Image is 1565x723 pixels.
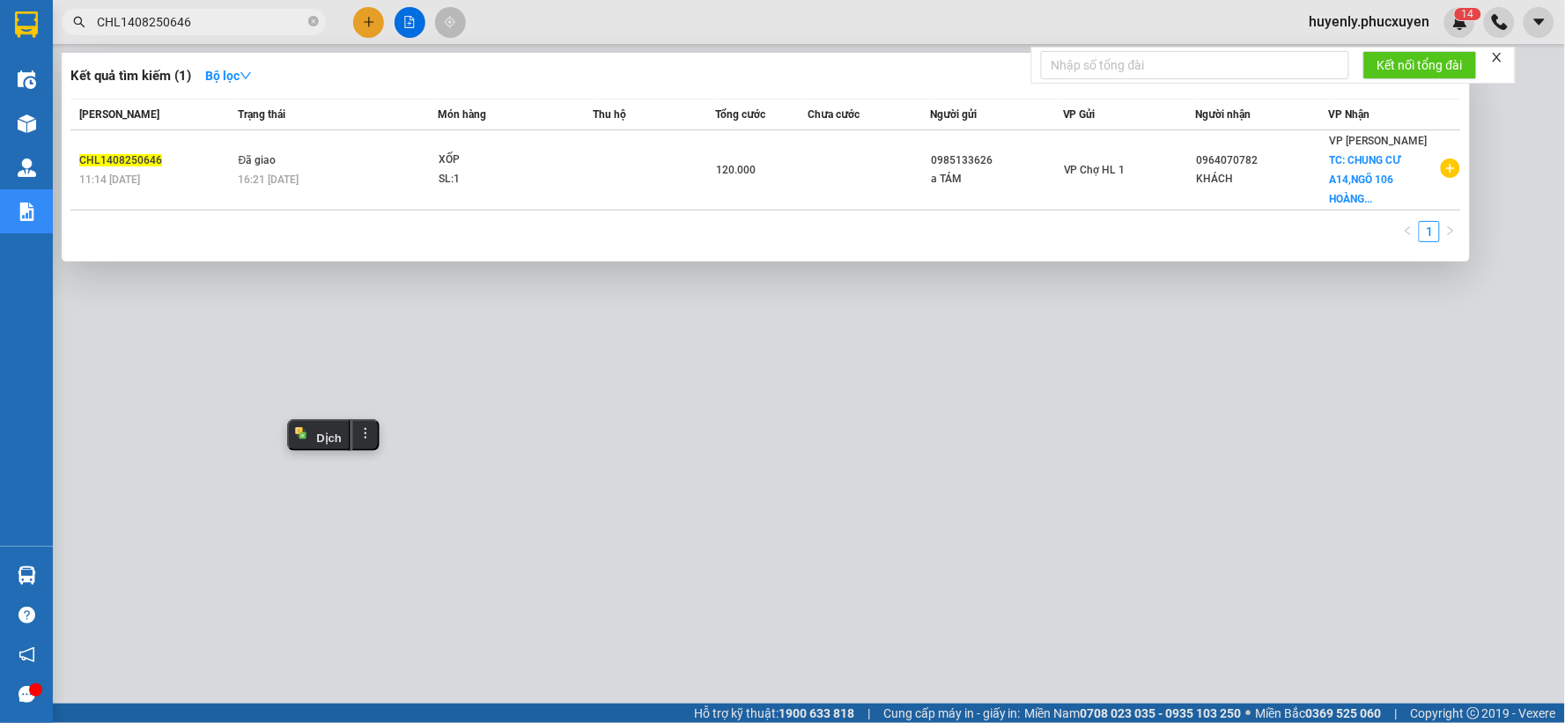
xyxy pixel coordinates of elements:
img: logo-vxr [15,11,38,38]
li: Next Page [1440,221,1461,242]
input: Nhập số tổng đài [1041,51,1349,79]
img: warehouse-icon [18,70,36,89]
span: Trạng thái [239,108,286,121]
h3: Kết quả tìm kiếm ( 1 ) [70,67,191,85]
img: warehouse-icon [18,566,36,585]
img: warehouse-icon [18,159,36,177]
span: 16:21 [DATE] [239,173,299,186]
span: question-circle [18,607,35,623]
span: Người nhận [1196,108,1251,121]
span: VP Chợ HL 1 [1064,164,1126,176]
span: Món hàng [438,108,486,121]
strong: Bộ lọc [205,69,252,83]
img: solution-icon [18,203,36,221]
span: [PERSON_NAME] [79,108,159,121]
span: close [1491,51,1503,63]
span: plus-circle [1441,159,1460,178]
span: Thu hộ [594,108,627,121]
span: Đã giao [239,154,277,166]
span: 120.000 [717,164,757,176]
li: 1 [1419,221,1440,242]
div: SL: 1 [439,170,571,189]
span: Chưa cước [808,108,860,121]
span: down [240,70,252,82]
div: XỐP [439,151,571,170]
span: right [1445,225,1456,236]
span: VP Gửi [1063,108,1096,121]
button: Bộ lọcdown [191,62,266,90]
a: 1 [1420,222,1439,241]
div: KHÁCH [1197,170,1328,188]
span: Tổng cước [716,108,766,121]
span: message [18,686,35,703]
span: close-circle [308,16,319,26]
div: 0985133626 [931,151,1062,170]
button: right [1440,221,1461,242]
span: Người gửi [930,108,977,121]
span: CHL1408250646 [79,154,162,166]
span: TC: CHUNG CƯ A14,NGÕ 106 HOÀNG... [1330,154,1402,205]
div: 0964070782 [1197,151,1328,170]
span: VP [PERSON_NAME] [1330,135,1428,147]
button: Kết nối tổng đài [1363,51,1477,79]
li: Previous Page [1398,221,1419,242]
img: warehouse-icon [18,114,36,133]
div: a TÁM [931,170,1062,188]
span: left [1403,225,1414,236]
span: Kết nối tổng đài [1377,55,1463,75]
input: Tìm tên, số ĐT hoặc mã đơn [97,12,305,32]
span: 11:14 [DATE] [79,173,140,186]
span: notification [18,646,35,663]
span: close-circle [308,14,319,31]
button: left [1398,221,1419,242]
span: search [73,16,85,28]
span: VP Nhận [1329,108,1370,121]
